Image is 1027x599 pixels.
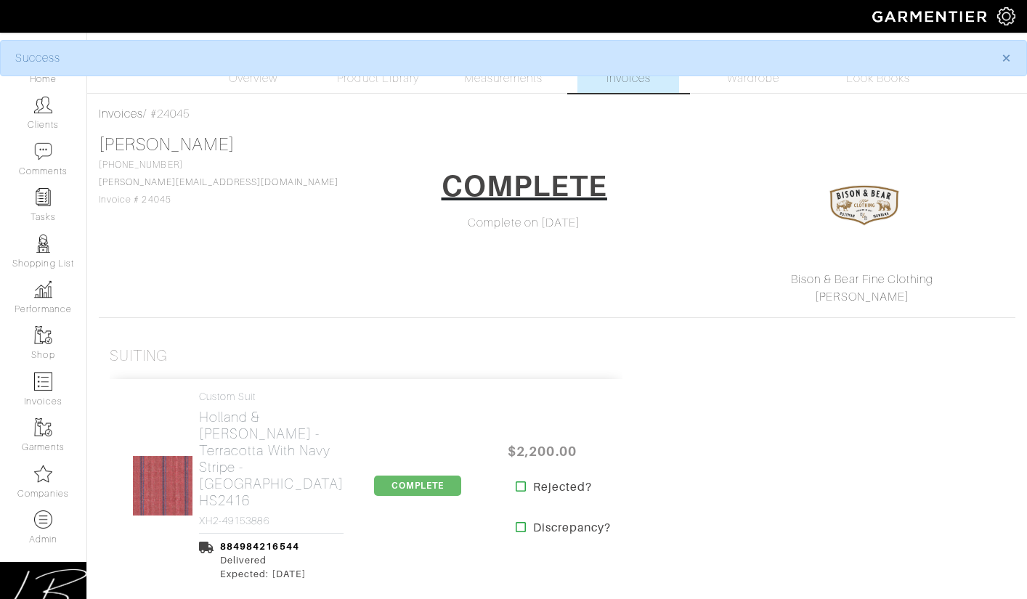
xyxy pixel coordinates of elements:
img: comment-icon-a0a6a9ef722e966f86d9cbdc48e553b5cf19dbc54f86b18d962a5391bc8f6eb6.png [34,142,52,160]
img: garmentier-logo-header-white-b43fb05a5012e4ada735d5af1a66efaba907eab6374d6393d1fbf88cb4ef424d.png [865,4,997,29]
div: Complete on [DATE] [382,214,666,232]
img: companies-icon-14a0f246c7e91f24465de634b560f0151b0cc5c9ce11af5fac52e6d7d6371812.png [34,465,52,483]
a: [PERSON_NAME] [99,135,235,154]
strong: Discrepancy? [533,519,612,537]
h1: COMPLETE [442,168,607,203]
img: stylists-icon-eb353228a002819b7ec25b43dbf5f0378dd9e0616d9560372ff212230b889e62.png [34,235,52,253]
a: Invoices [577,40,679,93]
h4: Custom Suit [199,391,344,403]
span: [PHONE_NUMBER] Invoice # 24045 [99,160,338,205]
span: COMPLETE [374,476,461,496]
span: Look Books [846,70,911,87]
a: COMPLETE [374,478,461,492]
span: × [1001,48,1012,68]
img: garments-icon-b7da505a4dc4fd61783c78ac3ca0ef83fa9d6f193b1c9dc38574b1d14d53ca28.png [34,418,52,436]
img: custom-products-icon-6973edde1b6c6774590e2ad28d3d057f2f42decad08aa0e48061009ba2575b3a.png [34,510,52,529]
img: reminder-icon-8004d30b9f0a5d33ae49ab947aed9ed385cf756f9e5892f1edd6e32f2345188e.png [34,188,52,206]
span: $2,200.00 [498,436,585,467]
span: Overview [229,70,277,87]
img: gear-icon-white-bd11855cb880d31180b6d7d6211b90ccbf57a29d726f0c71d8c61bd08dd39cc2.png [997,7,1015,25]
img: clients-icon-6bae9207a08558b7cb47a8932f037763ab4055f8c8b6bfacd5dc20c3e0201464.png [34,96,52,114]
a: Bison & Bear Fine Clothing [791,273,933,286]
a: Custom Suit Holland & [PERSON_NAME] - Terracotta with Navy Stripe - [GEOGRAPHIC_DATA] HS2416 XH2-... [199,391,344,527]
div: Delivered [220,553,306,567]
div: Success [15,49,980,67]
a: [PERSON_NAME] [815,290,909,303]
a: Invoices [99,107,143,121]
span: Measurements [464,70,543,87]
div: Expected: [DATE] [220,567,306,581]
h2: Holland & [PERSON_NAME] - Terracotta with Navy Stripe - [GEOGRAPHIC_DATA] HS2416 [199,409,344,509]
a: COMPLETE [432,163,617,214]
img: rsUtBxh9rruTdMUbiS4wddzC [132,455,193,516]
span: Product Library [337,70,419,87]
h4: XH2-49153886 [199,515,344,527]
h3: Suiting [110,347,168,365]
span: Wardrobe [727,70,779,87]
img: garments-icon-b7da505a4dc4fd61783c78ac3ca0ef83fa9d6f193b1c9dc38574b1d14d53ca28.png [34,326,52,344]
img: 1yXh2HH4tuYUbdo6fnAe5gAv.png [828,169,901,242]
div: / #24045 [99,105,1015,123]
a: [PERSON_NAME][EMAIL_ADDRESS][DOMAIN_NAME] [99,177,338,187]
img: orders-icon-0abe47150d42831381b5fb84f609e132dff9fe21cb692f30cb5eec754e2cba89.png [34,372,52,391]
strong: Rejected? [533,478,592,496]
a: 884984216544 [220,541,299,552]
img: graph-8b7af3c665d003b59727f371ae50e7771705bf0c487971e6e97d053d13c5068d.png [34,280,52,298]
span: Invoices [606,70,651,87]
